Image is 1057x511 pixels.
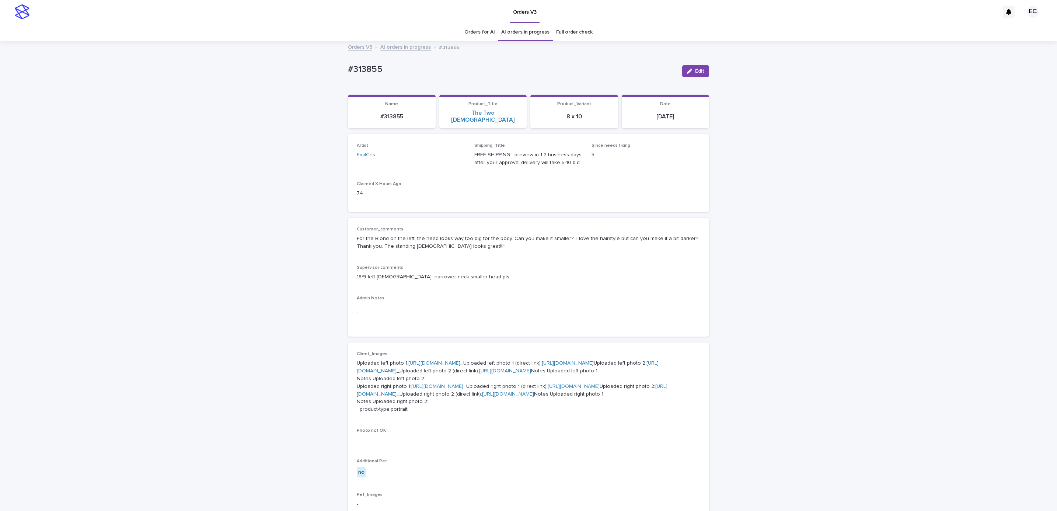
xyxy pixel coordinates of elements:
[592,151,700,159] p: 5
[501,24,550,41] a: AI orders in progress
[348,64,676,75] p: #313855
[482,392,534,397] a: [URL][DOMAIN_NAME]
[357,182,401,186] span: Claimed X Hours Ago
[682,65,709,77] button: Edit
[357,265,403,270] span: Supervisor comments
[348,42,372,51] a: Orders V3
[479,368,531,373] a: [URL][DOMAIN_NAME]
[695,69,704,74] span: Edit
[535,113,614,120] p: 8 x 10
[385,102,398,106] span: Name
[357,151,375,159] a: EmilCris
[474,151,583,167] p: FREE SHIPPING - preview in 1-2 business days, after your approval delivery will take 5-10 b.d.
[357,190,465,197] p: 74
[357,384,667,397] a: [URL][DOMAIN_NAME]
[408,361,460,366] a: [URL][DOMAIN_NAME]
[626,113,705,120] p: [DATE]
[380,42,431,51] a: AI orders in progress
[357,227,403,232] span: Customer_comments
[352,113,431,120] p: #313855
[592,143,630,148] span: Since needs fixing
[357,501,700,508] p: -
[468,102,498,106] span: Product_Title
[357,436,700,444] p: -
[542,361,594,366] a: [URL][DOMAIN_NAME]
[444,109,523,124] a: The Two [DEMOGRAPHIC_DATA]
[357,493,383,497] span: Pet_Images
[357,467,366,478] div: no
[357,143,368,148] span: Artist
[357,459,387,463] span: Additional Pet
[439,43,460,51] p: #313855
[357,428,386,433] span: Photo not OK
[556,24,593,41] a: Full order check
[357,309,700,317] p: -
[660,102,671,106] span: Date
[357,352,387,356] span: Client_Images
[15,4,29,19] img: stacker-logo-s-only.png
[411,384,463,389] a: [URL][DOMAIN_NAME]
[357,273,700,281] p: 18/9 left [DEMOGRAPHIC_DATA]- narrower neck smaller head pls
[548,384,600,389] a: [URL][DOMAIN_NAME]
[557,102,591,106] span: Product_Variant
[357,296,384,300] span: Admin Notes
[1027,6,1039,18] div: EC
[464,24,495,41] a: Orders for AI
[474,143,505,148] span: Shipping_Title
[357,359,700,413] p: Uploaded left photo 1: _Uploaded left photo 1 (direct link): Uploaded left photo 2: _Uploaded lef...
[357,235,700,250] p: For the Blond on the left, the head looks way too big for the body. Can you make it smaller? I lo...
